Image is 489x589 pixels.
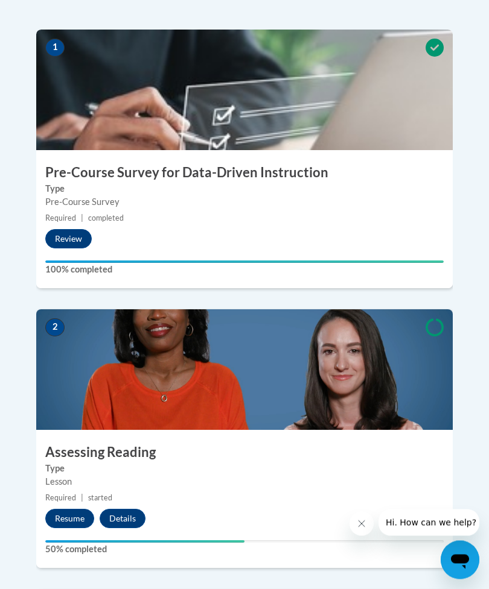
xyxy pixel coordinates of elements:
[45,476,444,489] div: Lesson
[81,214,83,223] span: |
[100,509,145,529] button: Details
[45,196,444,209] div: Pre-Course Survey
[45,494,76,503] span: Required
[88,214,124,223] span: completed
[45,263,444,277] label: 100% completed
[45,261,444,263] div: Your progress
[36,30,453,151] img: Course Image
[36,310,453,430] img: Course Image
[45,462,444,476] label: Type
[45,230,92,249] button: Review
[45,509,94,529] button: Resume
[88,494,112,503] span: started
[379,509,479,536] iframe: Message from company
[350,512,374,536] iframe: Close message
[45,541,245,543] div: Your progress
[45,214,76,223] span: Required
[36,444,453,462] h3: Assessing Reading
[441,541,479,579] iframe: Button to launch messaging window
[81,494,83,503] span: |
[45,319,65,337] span: 2
[45,543,444,556] label: 50% completed
[45,39,65,57] span: 1
[36,164,453,183] h3: Pre-Course Survey for Data-Driven Instruction
[45,183,444,196] label: Type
